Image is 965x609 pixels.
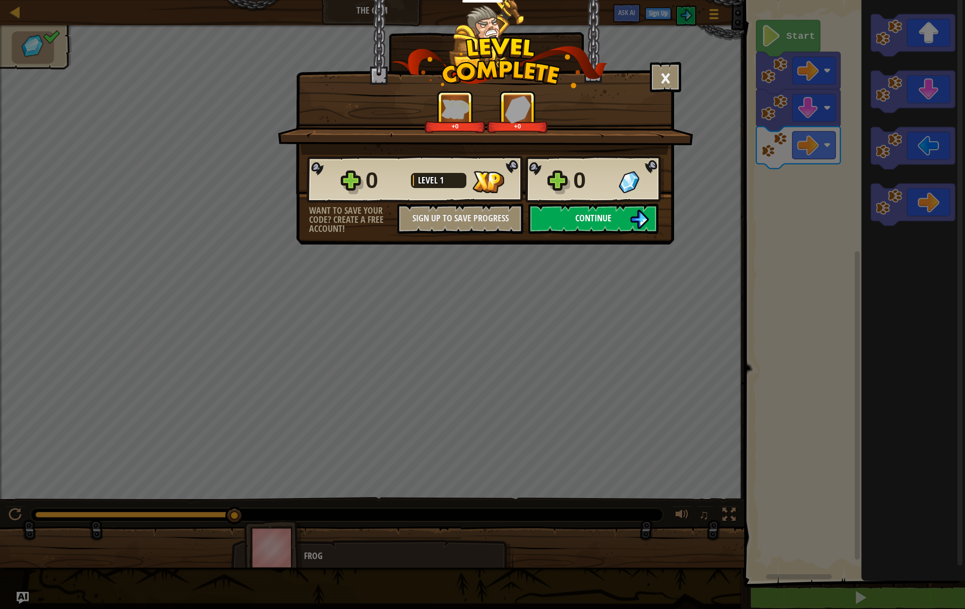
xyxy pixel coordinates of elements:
img: Gems Gained [619,171,639,193]
img: XP Gained [472,171,504,193]
img: XP Gained [441,99,469,119]
div: +0 [489,123,546,130]
img: Continue [630,210,649,229]
div: Want to save your code? Create a free account! [309,206,397,233]
span: Level [418,174,440,187]
button: Continue [528,204,658,234]
img: Gems Gained [505,95,531,123]
div: 0 [366,164,405,197]
div: +0 [427,123,484,130]
button: × [650,62,681,92]
span: Continue [575,212,612,224]
span: 1 [440,174,444,187]
div: 0 [573,164,613,197]
button: Sign Up to Save Progress [397,204,523,234]
img: level_complete.png [391,37,608,88]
